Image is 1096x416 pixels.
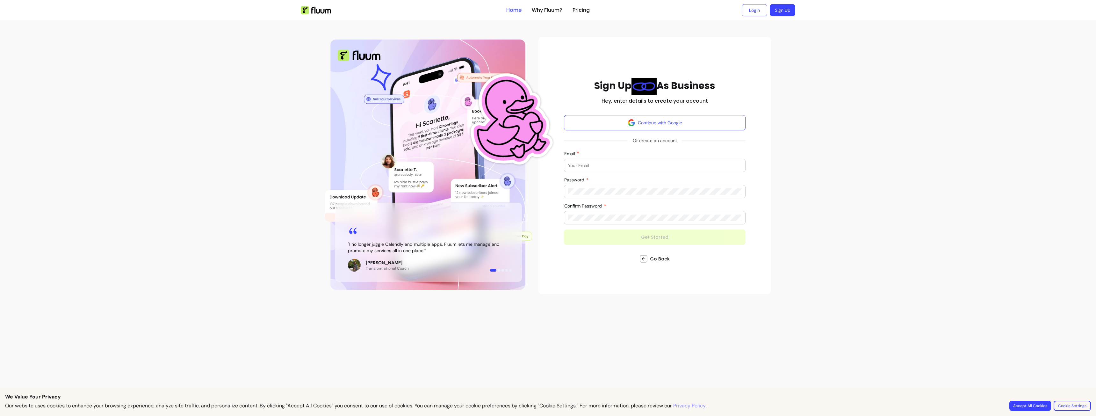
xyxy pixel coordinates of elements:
a: Privacy Policy [673,402,706,410]
a: Pricing [573,6,590,14]
button: Accept All Cookies [1009,401,1051,411]
img: Review avatar [348,259,361,272]
blockquote: " I no longer juggle Calendly and multiple apps. Fluum lets me manage and promote my services all... [348,241,509,254]
button: Cookie Settings [1054,401,1091,411]
a: Why Fluum? [532,6,562,14]
span: Go Back [650,256,670,262]
span: Or create an account [628,135,682,146]
a: Home [506,6,522,14]
a: Sign Up [770,4,795,16]
div: Illustration of Fluum AI Co-Founder on a smartphone, showing solo business performance insights s... [325,37,532,292]
span: Confirm Password [564,203,603,209]
img: Fluum Duck sticker [456,49,560,190]
a: Go Back [640,255,670,263]
input: Confirm Password [568,215,741,221]
h1: Sign Up As Business [594,78,715,95]
input: Email [568,162,741,169]
input: Password [568,188,741,195]
span: Password [564,177,586,183]
img: avatar [628,119,635,127]
button: Continue with Google [564,115,746,130]
p: Transformational Coach [366,266,409,271]
p: [PERSON_NAME] [366,259,409,266]
p: Our website uses cookies to enhance your browsing experience, analyze site traffic, and personali... [5,402,707,410]
img: Fluum Logo [338,50,380,61]
span: Email [564,151,576,157]
a: Login [742,4,767,16]
p: We Value Your Privacy [5,393,1091,401]
img: link Blue [631,78,657,95]
img: Fluum Logo [301,6,331,14]
h2: Hey, enter details to create your account [602,97,708,105]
